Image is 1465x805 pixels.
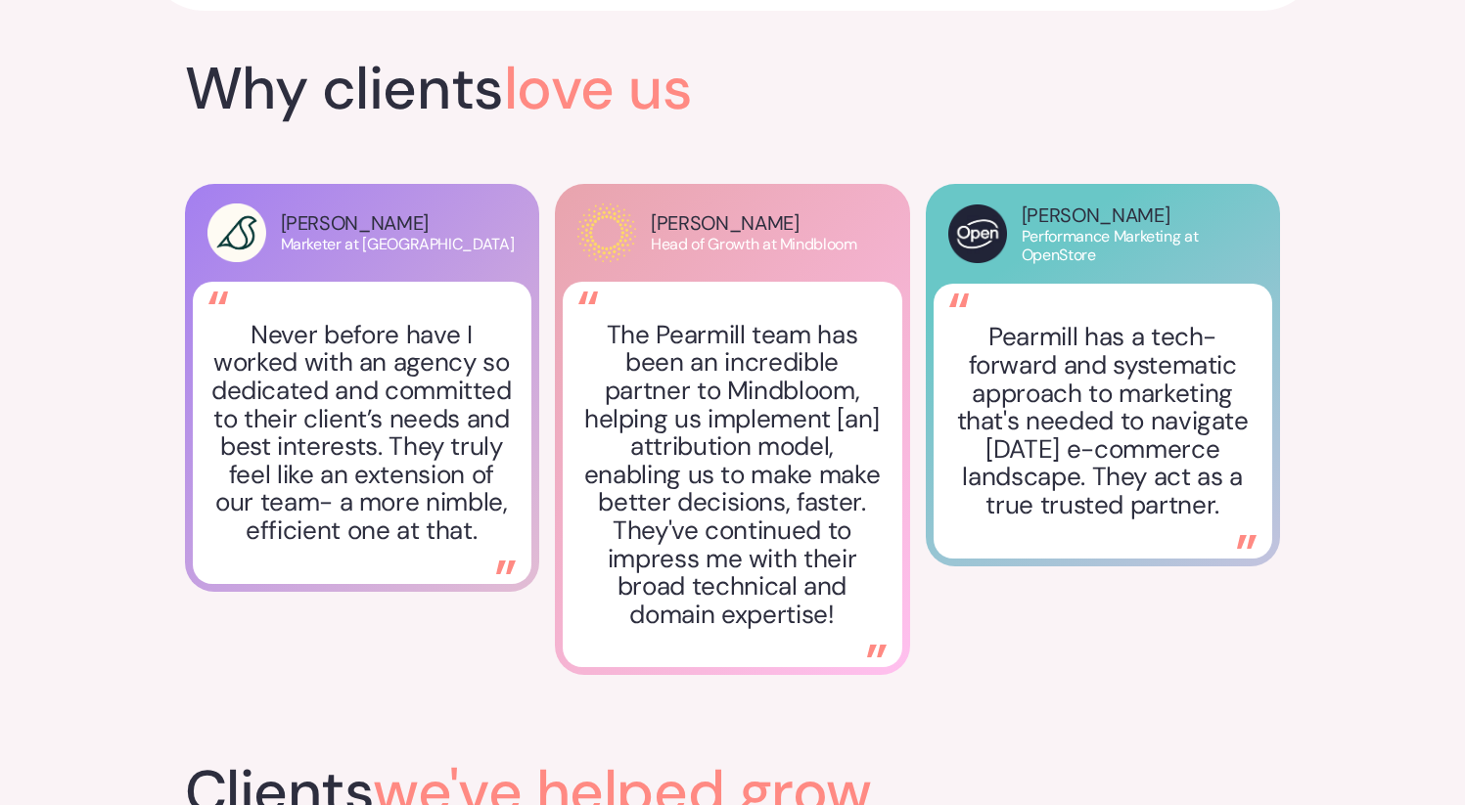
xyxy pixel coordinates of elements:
[579,321,885,629] p: The Pearmill team has been an incredible partner to Mindbloom, helping us implement [an] attribut...
[651,235,857,253] p: Head of Growth at Mindbloom
[1022,203,1273,227] p: [PERSON_NAME]
[185,60,1281,118] h2: Why clients
[578,291,598,304] img: Testimonial icon
[1237,535,1257,548] img: Testimonial
[1022,227,1273,264] p: Performance Marketing at OpenStore
[208,291,228,304] img: Testimonial icon
[496,560,516,573] img: Testimonial
[950,323,1256,518] p: Pearmill has a tech-forward and systematic approach to marketing that's needed to navigate [DATE]...
[209,321,515,545] p: Never before have I worked with an agency so dedicated and committed to their client’s needs and ...
[867,645,887,657] img: Testimonial
[281,211,515,235] p: [PERSON_NAME]
[949,293,969,306] img: Testimonial icon
[281,235,515,253] p: Marketer at [GEOGRAPHIC_DATA]
[651,211,857,235] p: [PERSON_NAME]
[504,50,693,127] span: love us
